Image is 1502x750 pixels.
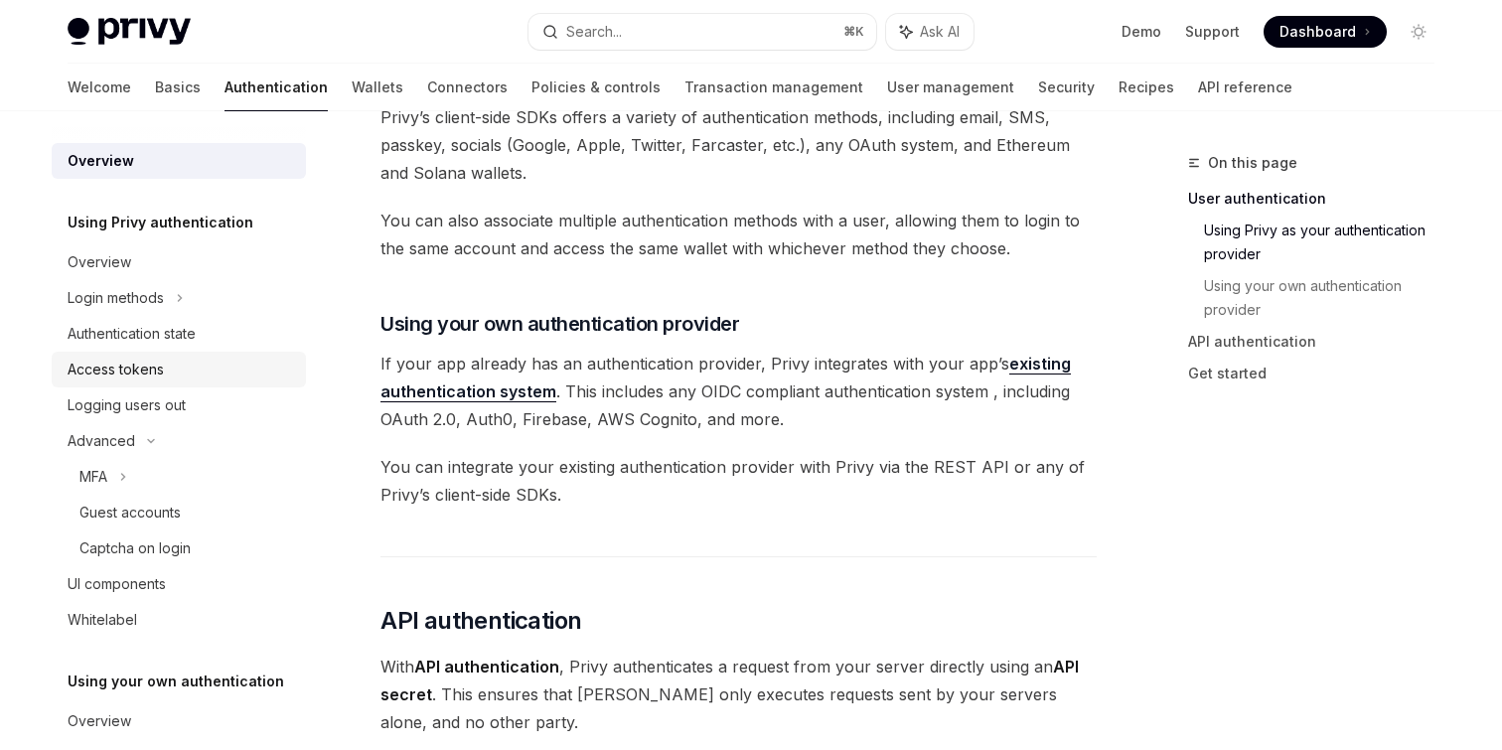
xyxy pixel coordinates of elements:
a: User authentication [1188,183,1450,215]
span: Ask AI [920,22,960,42]
a: Overview [52,143,306,179]
a: Policies & controls [531,64,661,111]
a: Logging users out [52,387,306,423]
span: Using your own authentication provider [380,310,739,338]
div: Authentication state [68,322,196,346]
span: If your app already has an authentication provider, Privy integrates with your app’s . This inclu... [380,350,1097,433]
a: UI components [52,566,306,602]
h5: Using your own authentication [68,670,284,693]
a: Captcha on login [52,530,306,566]
a: Support [1185,22,1240,42]
div: Search... [566,20,622,44]
a: Wallets [352,64,403,111]
span: API authentication [380,605,581,637]
a: Guest accounts [52,495,306,530]
span: ⌘ K [843,24,864,40]
div: UI components [68,572,166,596]
a: Security [1038,64,1095,111]
img: light logo [68,18,191,46]
a: Access tokens [52,352,306,387]
a: Dashboard [1264,16,1387,48]
span: On this page [1208,151,1297,175]
a: Overview [52,703,306,739]
h5: Using Privy authentication [68,211,253,234]
div: Captcha on login [79,536,191,560]
button: Search...⌘K [528,14,876,50]
a: Authentication [225,64,328,111]
div: MFA [79,465,107,489]
span: Dashboard [1279,22,1356,42]
a: API reference [1198,64,1292,111]
a: API authentication [1188,326,1450,358]
div: Overview [68,709,131,733]
button: Ask AI [886,14,974,50]
a: Recipes [1119,64,1174,111]
a: Demo [1122,22,1161,42]
div: Overview [68,149,134,173]
a: Authentication state [52,316,306,352]
a: User management [887,64,1014,111]
a: Welcome [68,64,131,111]
a: Overview [52,244,306,280]
div: Logging users out [68,393,186,417]
a: Get started [1188,358,1450,389]
span: You can also associate multiple authentication methods with a user, allowing them to login to the... [380,207,1097,262]
span: You can integrate your existing authentication provider with Privy via the REST API or any of Pri... [380,453,1097,509]
a: Whitelabel [52,602,306,638]
a: Using your own authentication provider [1204,270,1450,326]
a: Transaction management [684,64,863,111]
div: Advanced [68,429,135,453]
div: Login methods [68,286,164,310]
div: Guest accounts [79,501,181,525]
a: Using Privy as your authentication provider [1204,215,1450,270]
strong: API authentication [414,657,559,676]
span: With , Privy authenticates a request from your server directly using an . This ensures that [PERS... [380,653,1097,736]
span: Privy’s client-side SDKs offers a variety of authentication methods, including email, SMS, passke... [380,103,1097,187]
div: Overview [68,250,131,274]
div: Access tokens [68,358,164,381]
a: Connectors [427,64,508,111]
div: Whitelabel [68,608,137,632]
button: Toggle dark mode [1403,16,1434,48]
a: Basics [155,64,201,111]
